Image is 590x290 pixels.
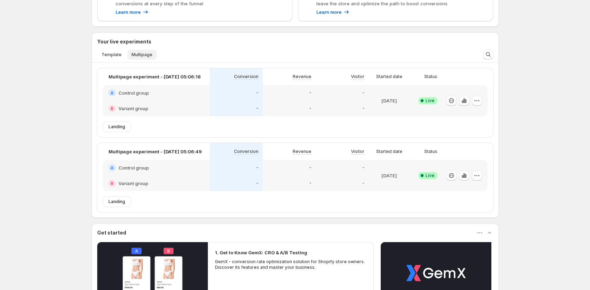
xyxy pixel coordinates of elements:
span: Template [101,52,122,58]
p: - [309,180,311,186]
p: Status [424,74,437,79]
p: Revenue [293,149,311,154]
h2: 1. Get to Know GemX: CRO & A/B Testing [215,249,307,256]
p: - [362,180,364,186]
p: Status [424,149,437,154]
p: Visitor [351,149,364,154]
p: - [256,106,258,111]
h2: A [111,166,113,170]
h3: Your live experiments [97,38,151,45]
p: [DATE] [381,172,397,179]
p: Multipage experiment - [DATE] 05:06:18 [109,73,201,80]
h2: B [111,106,113,111]
h2: B [111,181,113,185]
p: Started date [376,149,402,154]
p: Revenue [293,74,311,79]
p: [DATE] [381,97,397,104]
button: Search and filter results [483,49,493,59]
p: Learn more [116,8,141,16]
p: - [256,90,258,96]
a: Learn more [116,8,149,16]
p: GemX - conversion rate optimization solution for Shopify store owners. Discover its features and ... [215,259,367,270]
h2: A [111,91,113,95]
p: - [362,90,364,96]
span: Multipage [132,52,152,58]
h2: Control group [118,164,149,171]
h3: Get started [97,229,126,236]
span: Live [426,98,434,103]
p: - [256,180,258,186]
p: - [309,165,311,171]
p: Multipage experiment - [DATE] 05:06:49 [109,148,202,155]
p: Learn more [316,8,341,16]
h2: Control group [118,89,149,96]
p: Visitor [351,74,364,79]
span: Live [426,173,434,178]
p: Conversion [234,74,258,79]
p: Conversion [234,149,258,154]
h2: Variant group [118,105,148,112]
p: - [362,106,364,111]
span: Landing [109,124,125,130]
span: Landing [109,199,125,205]
a: Learn more [316,8,350,16]
h2: Variant group [118,180,148,187]
p: Started date [376,74,402,79]
p: - [256,165,258,171]
p: - [309,90,311,96]
p: - [309,106,311,111]
p: - [362,165,364,171]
